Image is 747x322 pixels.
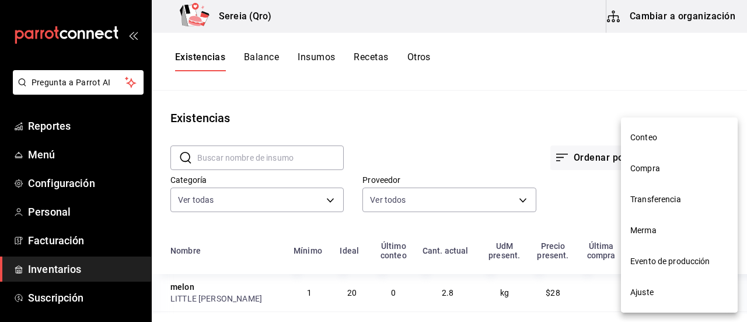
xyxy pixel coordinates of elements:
span: Ajuste [630,286,728,299]
span: Evento de producción [630,255,728,268]
span: Compra [630,162,728,175]
span: Conteo [630,131,728,144]
span: Merma [630,224,728,237]
span: Transferencia [630,193,728,206]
